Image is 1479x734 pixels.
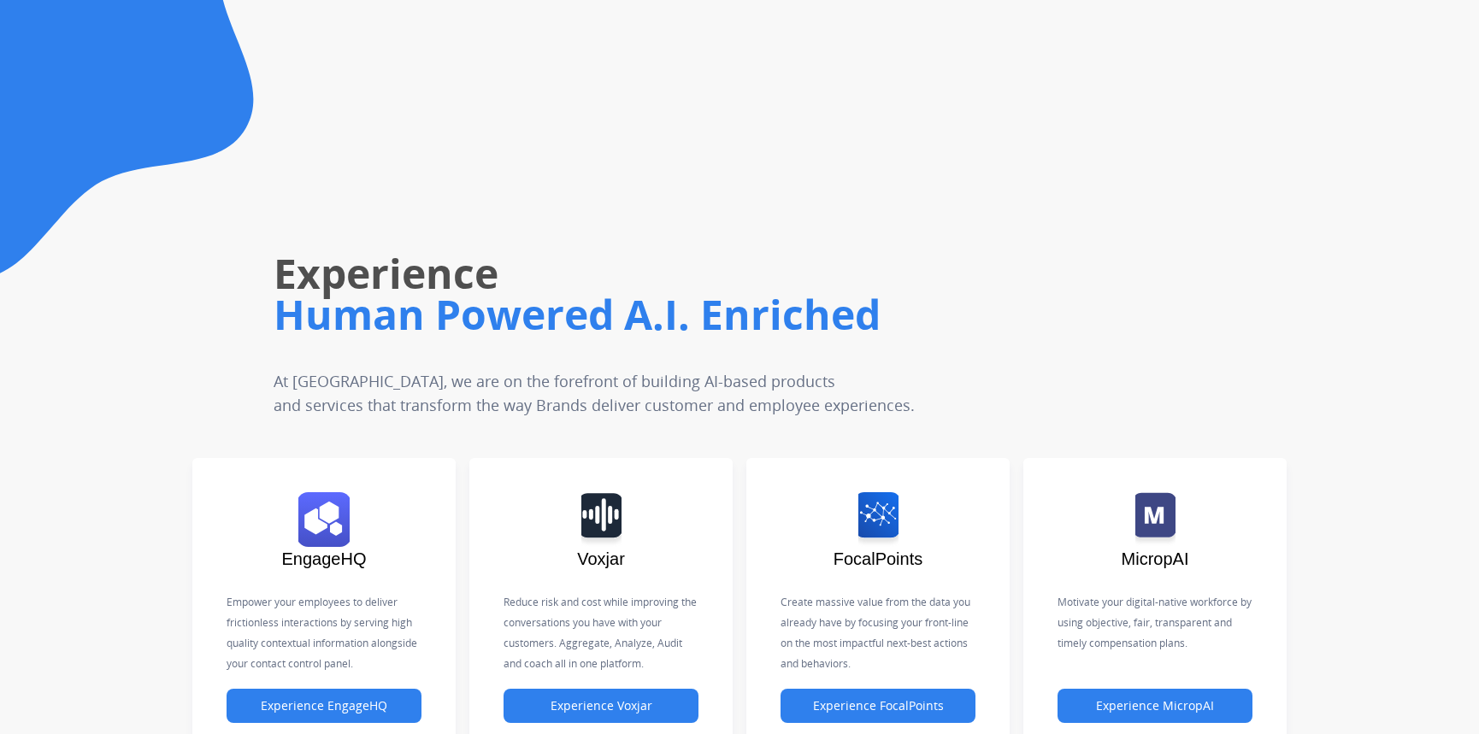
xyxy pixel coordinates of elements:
[504,699,698,713] a: Experience Voxjar
[227,699,421,713] a: Experience EngageHQ
[1058,699,1252,713] a: Experience MicropAI
[858,492,899,547] img: logo
[1058,592,1252,654] p: Motivate your digital-native workforce by using objective, fair, transparent and timely compensat...
[282,549,367,568] span: EngageHQ
[577,549,625,568] span: Voxjar
[298,492,350,547] img: logo
[1058,689,1252,723] button: Experience MicropAI
[274,287,1050,342] h1: Human Powered A.I. Enriched
[1122,549,1189,568] span: MicropAI
[504,592,698,674] p: Reduce risk and cost while improving the conversations you have with your customers. Aggregate, A...
[781,592,975,674] p: Create massive value from the data you already have by focusing your front-line on the most impac...
[227,689,421,723] button: Experience EngageHQ
[504,689,698,723] button: Experience Voxjar
[274,246,1050,301] h1: Experience
[781,689,975,723] button: Experience FocalPoints
[834,549,923,568] span: FocalPoints
[581,492,622,547] img: logo
[1135,492,1176,547] img: logo
[274,369,940,417] p: At [GEOGRAPHIC_DATA], we are on the forefront of building AI-based products and services that tra...
[781,699,975,713] a: Experience FocalPoints
[227,592,421,674] p: Empower your employees to deliver frictionless interactions by serving high quality contextual in...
